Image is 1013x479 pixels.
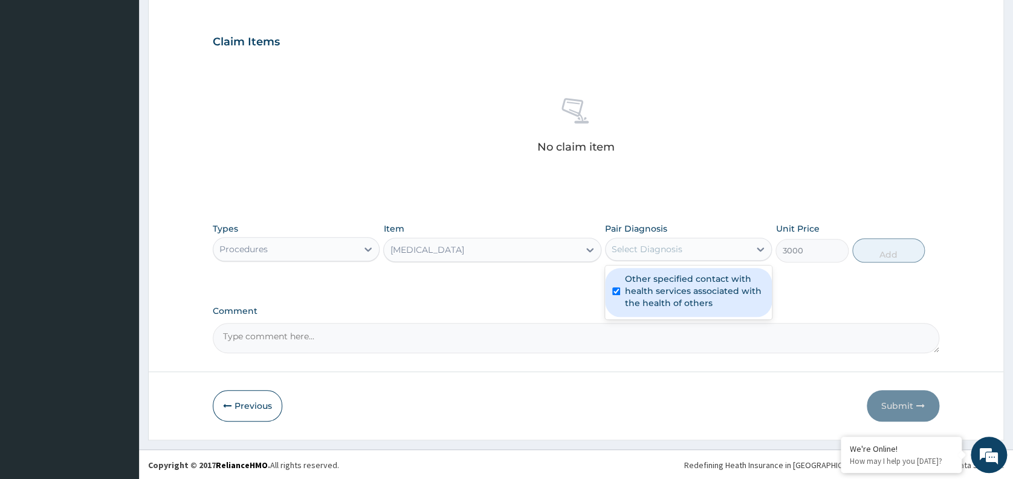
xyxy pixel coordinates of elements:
h3: Claim Items [213,36,280,49]
div: [MEDICAL_DATA] [390,244,464,256]
button: Previous [213,390,282,422]
textarea: Type your message and hit 'Enter' [6,330,230,373]
a: RelianceHMO [216,460,268,471]
strong: Copyright © 2017 . [148,460,270,471]
div: Chat with us now [63,68,203,83]
label: Unit Price [775,223,819,235]
label: Item [383,223,404,235]
button: Submit [867,390,939,422]
button: Add [852,238,925,262]
p: No claim item [537,141,615,153]
label: Comment [213,306,939,316]
div: We're Online! [850,443,953,454]
div: Procedures [219,243,268,255]
div: Redefining Heath Insurance in [GEOGRAPHIC_DATA] using Telemedicine and Data Science! [684,459,1004,471]
label: Types [213,224,238,234]
label: Pair Diagnosis [605,223,667,235]
p: How may I help you today? [850,456,953,466]
span: We're online! [70,152,167,275]
label: Other specified contact with health services associated with the health of others [625,273,765,309]
img: d_794563401_company_1708531726252_794563401 [22,60,49,91]
div: Minimize live chat window [198,6,227,35]
div: Select Diagnosis [612,243,682,255]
